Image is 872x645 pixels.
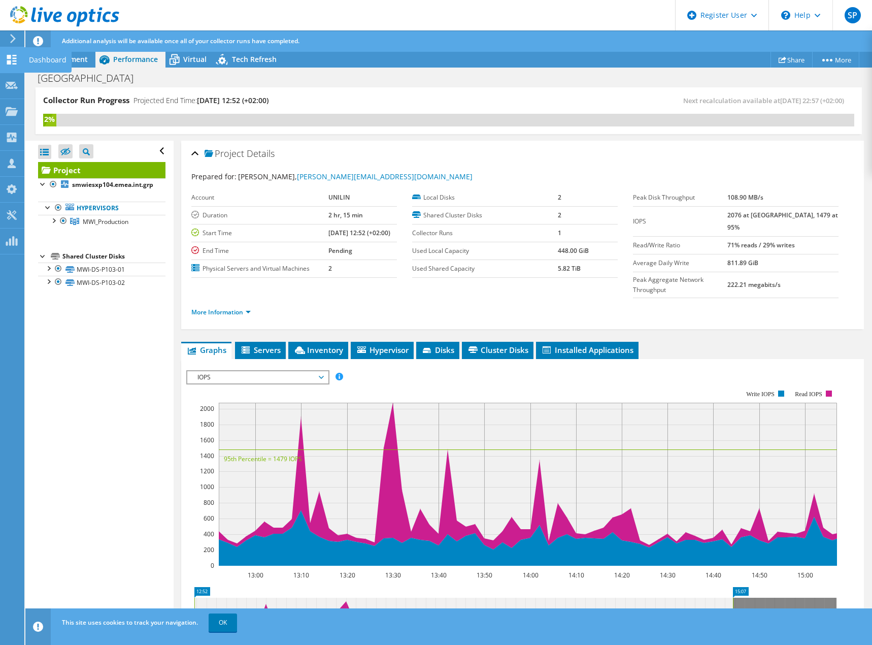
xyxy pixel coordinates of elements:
[705,571,721,579] text: 14:40
[781,11,790,20] svg: \n
[845,7,861,23] span: SP
[186,345,226,355] span: Graphs
[412,264,558,274] label: Used Shared Capacity
[191,246,328,256] label: End Time
[795,391,822,398] text: Read IOPS
[293,571,309,579] text: 13:10
[200,420,214,429] text: 1800
[191,264,328,274] label: Physical Servers and Virtual Machines
[727,259,758,267] b: 811.89 GiB
[247,147,275,159] span: Details
[200,467,214,475] text: 1200
[467,345,528,355] span: Cluster Disks
[209,614,237,632] a: OK
[38,202,165,215] a: Hypervisors
[412,228,558,238] label: Collector Runs
[541,345,633,355] span: Installed Applications
[727,241,795,249] b: 71% reads / 29% writes
[683,96,849,105] span: Next recalculation available at
[633,240,727,250] label: Read/Write Ratio
[200,451,214,460] text: 1400
[558,211,561,219] b: 2
[232,54,277,64] span: Tech Refresh
[191,172,237,181] label: Prepared for:
[205,149,244,159] span: Project
[356,345,409,355] span: Hypervisor
[133,95,269,106] h4: Projected End Time:
[191,228,328,238] label: Start Time
[328,264,332,273] b: 2
[727,280,781,289] b: 222.21 megabits/s
[191,210,328,220] label: Duration
[633,275,727,295] label: Peak Aggregate Network Throughput
[430,571,446,579] text: 13:40
[558,193,561,202] b: 2
[751,571,767,579] text: 14:50
[412,246,558,256] label: Used Local Capacity
[38,178,165,191] a: smwiesxp104.emea.int.grp
[38,263,165,276] a: MWI-DS-P103-01
[43,114,56,125] div: 2%
[659,571,675,579] text: 14:30
[385,571,400,579] text: 13:30
[328,246,352,255] b: Pending
[183,54,207,64] span: Virtual
[204,498,214,507] text: 800
[328,193,350,202] b: UNILIN
[339,571,355,579] text: 13:20
[204,545,214,554] text: 200
[558,264,581,273] b: 5.82 TiB
[812,52,859,68] a: More
[238,172,473,181] span: [PERSON_NAME],
[558,246,589,255] b: 448.00 GiB
[633,192,727,203] label: Peak Disk Throughput
[568,571,584,579] text: 14:10
[72,180,153,189] b: smwiesxp104.emea.int.grp
[200,436,214,444] text: 1600
[522,571,538,579] text: 14:00
[204,530,214,538] text: 400
[224,455,302,463] text: 95th Percentile = 1479 IOPS
[328,211,363,219] b: 2 hr, 15 min
[192,371,323,383] span: IOPS
[33,73,149,84] h1: [GEOGRAPHIC_DATA]
[113,54,158,64] span: Performance
[247,571,263,579] text: 13:00
[727,211,838,232] b: 2076 at [GEOGRAPHIC_DATA], 1479 at 95%
[62,250,165,263] div: Shared Cluster Disks
[476,571,492,579] text: 13:50
[614,571,629,579] text: 14:20
[780,96,844,105] span: [DATE] 22:57 (+02:00)
[38,215,165,228] a: MWI_Production
[200,482,214,491] text: 1000
[211,561,214,570] text: 0
[412,210,558,220] label: Shared Cluster Disks
[633,258,727,268] label: Average Daily Write
[38,276,165,289] a: MWI-DS-P103-02
[328,229,390,237] b: [DATE] 12:52 (+02:00)
[38,162,165,178] a: Project
[727,193,763,202] b: 108.90 MB/s
[191,192,328,203] label: Account
[62,618,198,627] span: This site uses cookies to track your navigation.
[770,52,813,68] a: Share
[24,47,72,73] div: Dashboard
[558,229,561,237] b: 1
[746,391,775,398] text: Write IOPS
[797,571,813,579] text: 15:00
[83,217,128,226] span: MWI_Production
[633,216,727,227] label: IOPS
[197,95,269,105] span: [DATE] 12:52 (+02:00)
[204,514,214,523] text: 600
[412,192,558,203] label: Local Disks
[297,172,473,181] a: [PERSON_NAME][EMAIL_ADDRESS][DOMAIN_NAME]
[240,345,281,355] span: Servers
[62,37,299,45] span: Additional analysis will be available once all of your collector runs have completed.
[293,345,343,355] span: Inventory
[421,345,454,355] span: Disks
[191,308,251,316] a: More Information
[200,404,214,413] text: 2000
